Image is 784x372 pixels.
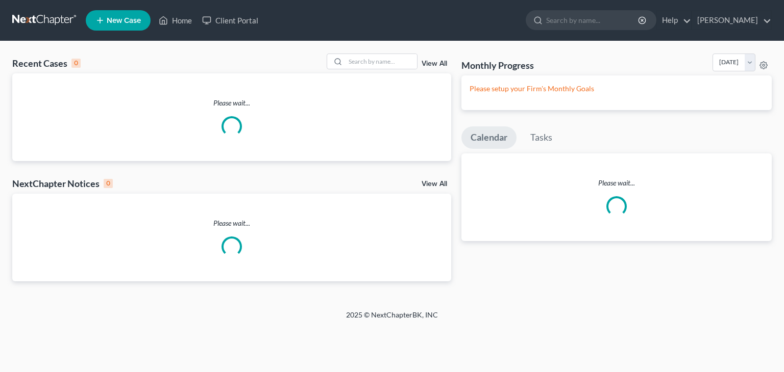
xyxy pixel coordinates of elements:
[12,57,81,69] div: Recent Cases
[107,17,141,24] span: New Case
[12,177,113,190] div: NextChapter Notices
[461,178,772,188] p: Please wait...
[104,179,113,188] div: 0
[422,180,447,188] a: View All
[12,218,451,228] p: Please wait...
[12,98,451,108] p: Please wait...
[422,60,447,67] a: View All
[461,126,517,149] a: Calendar
[470,84,764,94] p: Please setup your Firm's Monthly Goals
[546,11,640,30] input: Search by name...
[71,59,81,68] div: 0
[101,310,683,328] div: 2025 © NextChapterBK, INC
[521,126,561,149] a: Tasks
[692,11,771,30] a: [PERSON_NAME]
[461,59,534,71] h3: Monthly Progress
[197,11,263,30] a: Client Portal
[657,11,691,30] a: Help
[154,11,197,30] a: Home
[346,54,417,69] input: Search by name...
